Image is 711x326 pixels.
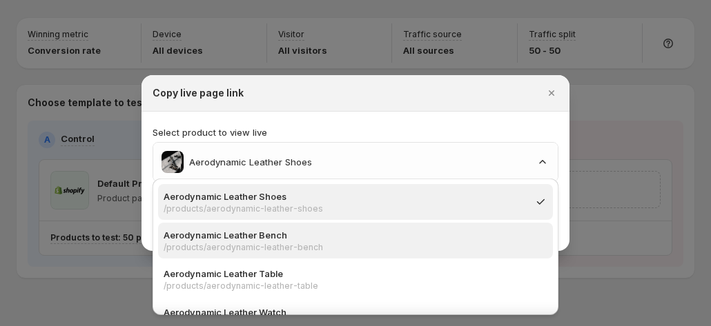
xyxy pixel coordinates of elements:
[164,305,539,319] p: Aerodynamic Leather Watch
[164,228,539,242] p: Aerodynamic Leather Bench
[164,203,525,214] p: /products/aerodynamic-leather-shoes
[164,190,525,203] p: Aerodynamic Leather Shoes
[164,281,539,292] p: /products/aerodynamic-leather-table
[153,125,558,139] p: Select product to view live
[153,86,244,100] h2: Copy live page link
[162,151,184,173] img: Aerodynamic Leather Shoes
[542,83,561,103] button: Close
[164,267,539,281] p: Aerodynamic Leather Table
[189,155,312,169] p: Aerodynamic Leather Shoes
[164,242,539,253] p: /products/aerodynamic-leather-bench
